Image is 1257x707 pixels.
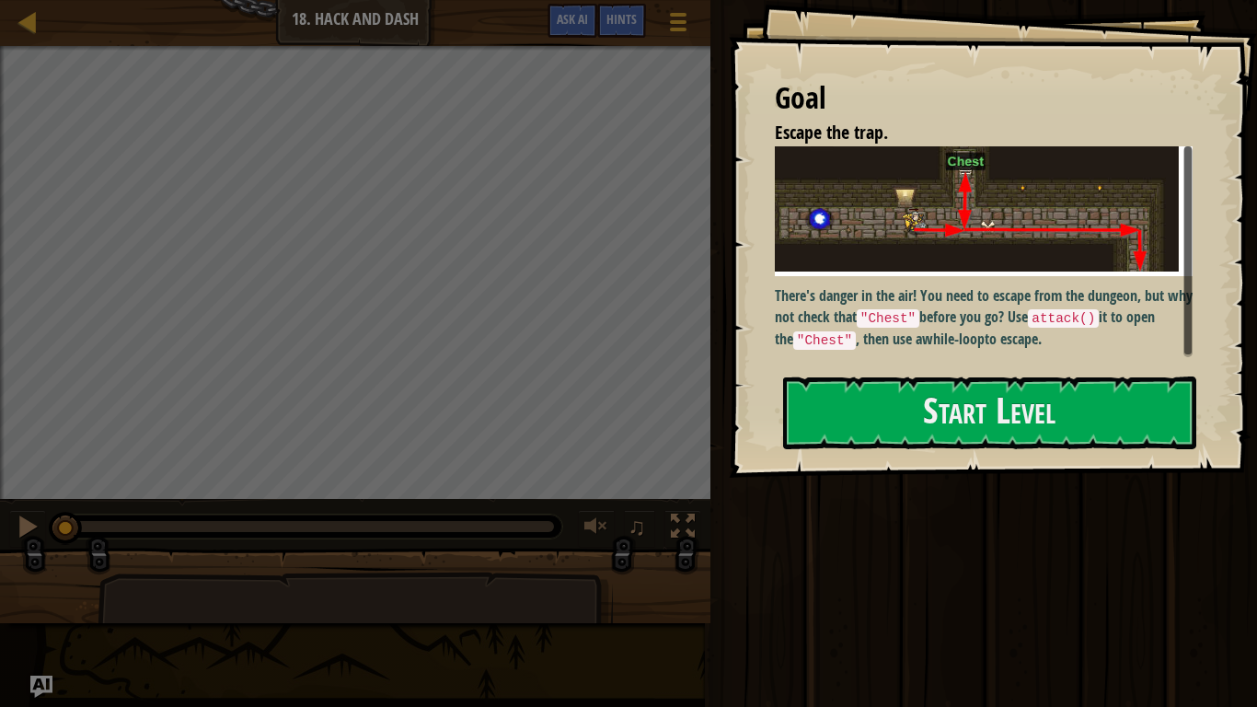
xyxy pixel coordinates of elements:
button: Start Level [783,377,1196,449]
button: Ctrl + P: Pause [9,510,46,548]
button: Ask AI [30,676,52,698]
span: Ask AI [557,10,588,28]
button: Toggle fullscreen [664,510,701,548]
span: Hints [606,10,637,28]
span: Escape the trap. [775,120,888,145]
li: Escape the trap. [752,120,1188,146]
button: Show game menu [655,4,701,47]
code: "Chest" [857,309,919,328]
div: Goal [775,77,1193,120]
button: Adjust volume [578,510,615,548]
strong: while-loop [922,329,985,349]
button: Ask AI [548,4,597,38]
code: attack() [1028,309,1099,328]
img: Hack and dash [775,146,1193,277]
button: ♫ [624,510,655,548]
p: There's danger in the air! You need to escape from the dungeon, but why not check that before you... [775,285,1193,350]
code: "Chest" [793,331,856,350]
span: ♫ [628,513,646,540]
